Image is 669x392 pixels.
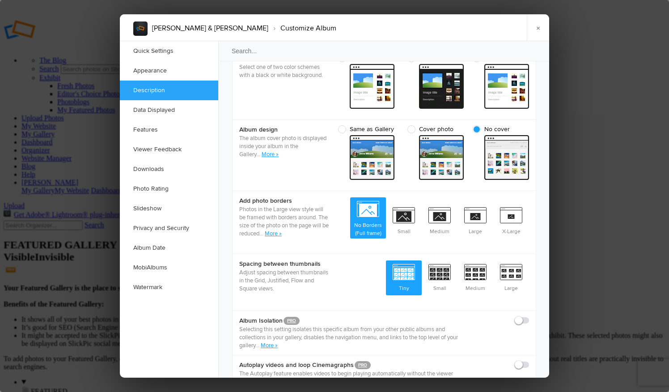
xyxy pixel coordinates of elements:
span: cover Custom - light [350,135,394,180]
a: Slideshow [120,199,218,218]
span: .. [257,342,261,349]
li: [PERSON_NAME] & [PERSON_NAME] [152,21,268,36]
b: Spacing between thumbnails [239,260,329,268]
span: Same as Gallery [338,125,394,133]
span: Tiny [386,260,422,294]
img: album_sample.webp [133,21,148,36]
a: PRO [355,361,371,369]
span: Large [493,260,529,294]
b: Autoplay videos and loop Cinemagraphs [239,361,471,370]
a: MobiAlbums [120,258,218,277]
span: Cover photo [407,125,459,133]
a: More » [262,151,279,158]
a: Viewer Feedback [120,140,218,159]
span: ... [259,230,265,237]
a: Downloads [120,159,218,179]
a: Description [120,81,218,100]
p: Selecting this setting isolates this specific album from your other public albums and collections... [239,325,471,349]
p: Photos in the Large view style will be framed with borders around. The size of the photo on the p... [239,205,329,238]
span: No cover [473,125,525,133]
input: Search... [218,41,550,61]
span: Small [422,260,457,294]
span: Medium [457,260,493,294]
a: More » [261,342,278,349]
p: Select one of two color schemes with a black or white background. [239,63,329,79]
span: X-Large [493,204,529,237]
a: Privacy and Security [120,218,218,238]
a: Photo Rating [120,179,218,199]
span: Small [386,204,422,237]
a: Features [120,120,218,140]
p: The album cover photo is displayed inside your album in the Gallery. [239,134,329,158]
b: Add photo borders [239,196,329,205]
li: Customize Album [268,21,336,36]
a: More » [265,230,282,237]
a: Quick Settings [120,41,218,61]
p: Adjust spacing between thumbnails in the Grid, Justified, Flow and Square views. [239,268,329,293]
span: .. [258,151,262,158]
span: Medium [422,204,457,237]
a: Album Date [120,238,218,258]
a: × [527,14,549,41]
a: PRO [284,317,300,325]
b: Album design [239,125,329,134]
span: cover Custom - light [484,135,529,180]
a: Watermark [120,277,218,297]
b: Album Isolation [239,316,471,325]
a: Data Displayed [120,100,218,120]
a: Appearance [120,61,218,81]
span: No Borders (Full frame) [350,197,386,239]
span: Large [457,204,493,237]
span: cover Custom - light [419,135,464,180]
